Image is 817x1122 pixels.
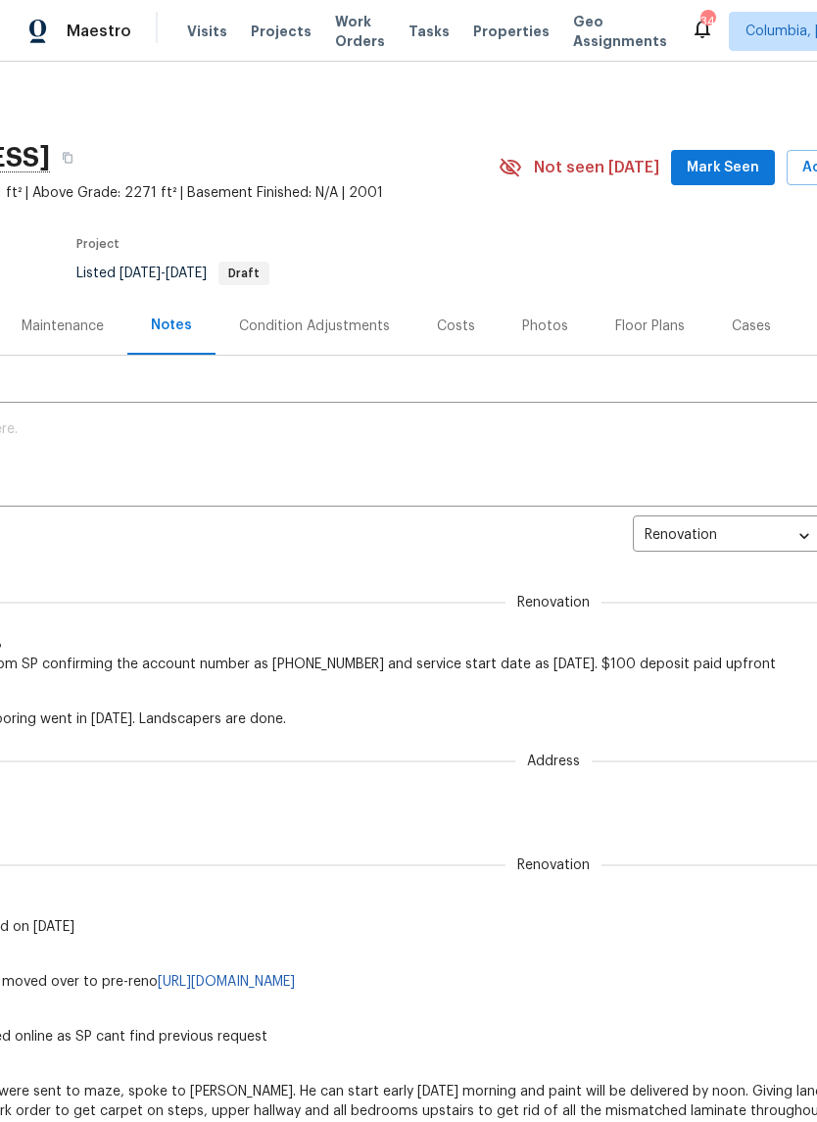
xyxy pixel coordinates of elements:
span: - [120,267,207,280]
button: Mark Seen [671,150,775,186]
span: Maestro [67,22,131,41]
span: Visits [187,22,227,41]
span: Properties [473,22,550,41]
div: 34 [700,12,714,31]
span: Geo Assignments [573,12,667,51]
span: Work Orders [335,12,385,51]
span: Draft [220,268,267,279]
div: Notes [151,316,192,335]
button: Copy Address [50,140,85,175]
span: [DATE] [120,267,161,280]
div: Costs [437,317,475,336]
span: Address [515,752,592,771]
div: Photos [522,317,568,336]
span: Mark Seen [687,156,759,180]
span: [DATE] [166,267,207,280]
div: Condition Adjustments [239,317,390,336]
div: Maintenance [22,317,104,336]
span: Tasks [408,24,450,38]
a: [URL][DOMAIN_NAME] [158,975,295,989]
span: Not seen [DATE] [534,158,659,177]
div: Floor Plans [615,317,685,336]
span: Renovation [505,593,601,612]
span: Projects [251,22,312,41]
div: Cases [732,317,771,336]
span: Renovation [505,855,601,875]
span: Project [76,238,120,250]
span: Listed [76,267,269,280]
